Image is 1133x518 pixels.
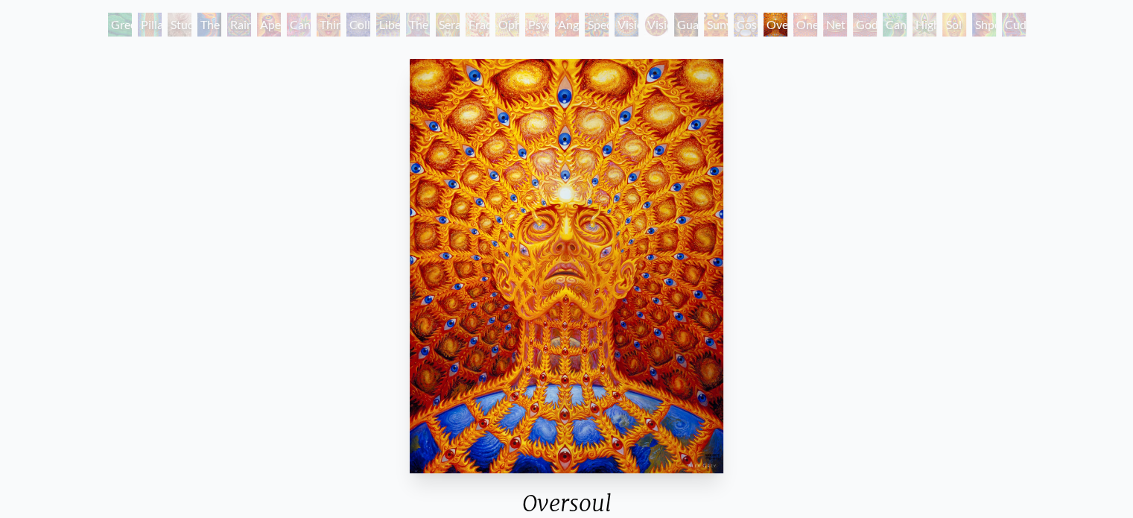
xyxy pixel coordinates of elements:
[197,13,221,37] div: The Torch
[410,59,723,473] img: Oversoul-1999-Alex-Grey-watermarked.jpg
[793,13,817,37] div: One
[257,13,281,37] div: Aperture
[108,13,132,37] div: Green Hand
[764,13,787,37] div: Oversoul
[466,13,489,37] div: Fractal Eyes
[287,13,311,37] div: Cannabis Sutra
[436,13,460,37] div: Seraphic Transport Docking on the Third Eye
[168,13,191,37] div: Study for the Great Turn
[644,13,668,37] div: Vision Crystal Tondo
[406,13,430,37] div: The Seer
[853,13,877,37] div: Godself
[227,13,251,37] div: Rainbow Eye Ripple
[495,13,519,37] div: Ophanic Eyelash
[138,13,162,37] div: Pillar of Awareness
[585,13,609,37] div: Spectral Lotus
[823,13,847,37] div: Net of Being
[942,13,966,37] div: Sol Invictus
[972,13,996,37] div: Shpongled
[555,13,579,37] div: Angel Skin
[704,13,728,37] div: Sunyata
[615,13,638,37] div: Vision Crystal
[317,13,340,37] div: Third Eye Tears of Joy
[1002,13,1026,37] div: Cuddle
[674,13,698,37] div: Guardian of Infinite Vision
[525,13,549,37] div: Psychomicrograph of a Fractal Paisley Cherub Feather Tip
[913,13,936,37] div: Higher Vision
[734,13,758,37] div: Cosmic Elf
[376,13,400,37] div: Liberation Through Seeing
[883,13,907,37] div: Cannafist
[346,13,370,37] div: Collective Vision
